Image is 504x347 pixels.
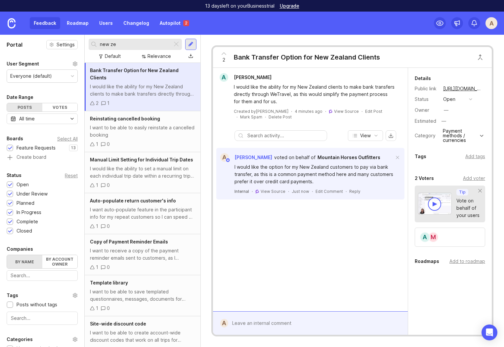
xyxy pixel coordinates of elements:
[348,130,383,141] button: View
[482,325,497,340] div: Open Intercom Messenger
[17,190,48,197] div: Under Review
[317,154,380,160] span: Mountain Horses Outfitters
[42,103,78,111] div: Votes
[255,190,259,194] img: gong
[90,83,195,98] div: I would like the ability for my New Zealand clients to make bank transfers directly through WeTra...
[312,189,313,194] div: ·
[90,206,195,221] div: I want auto-populate feature in the participant info for my repeat customers so I can speed up th...
[329,109,333,113] img: gong
[463,175,485,182] div: Add voter
[234,163,394,185] div: I would like the option for my New Zealand customers to pay via bank transfer, as this is a commo...
[444,107,448,114] div: —
[474,51,487,64] button: Close button
[107,141,110,148] div: 0
[85,275,200,316] a: Template libraryI want to be able to save templated questionnaires, messages, documents for eSign...
[415,174,434,182] div: 2 Voters
[85,234,200,275] a: Copy of Payment Reminder EmailsI want to receive a copy of the payment reminder emails sent to cu...
[90,280,128,285] span: Template library
[96,182,98,189] div: 1
[107,264,110,271] div: 0
[7,255,42,268] label: By name
[234,189,249,194] div: Internal
[465,153,485,160] div: Add tags
[415,132,438,139] div: Category
[220,73,228,82] div: A
[261,189,285,194] a: View Source
[107,223,110,230] div: 0
[280,4,299,8] a: Upgrade
[420,232,430,242] div: A
[288,189,289,194] div: ·
[17,218,38,225] div: Complete
[205,3,274,9] p: 13 days left on your Business trial
[46,40,78,49] button: Settings
[252,189,253,194] div: ·
[234,83,395,105] div: I would like the ability for my New Zealand clients to make bank transfers directly through WeTra...
[443,96,455,103] div: open
[456,197,480,219] div: Vote on behalf of your users
[7,245,33,253] div: Companies
[441,84,485,93] a: [URL][DOMAIN_NAME]
[7,155,78,161] a: Create board
[220,153,229,162] div: A
[449,258,485,265] div: Add to roadmap
[7,171,21,179] div: Status
[42,255,78,268] label: By account owner
[485,17,497,29] button: A
[100,41,170,48] input: Search...
[361,108,362,114] div: ·
[96,100,99,107] div: 2
[57,41,75,48] span: Settings
[90,329,195,344] div: I want to be able to create account-wide discount codes that work on all trips for promotional pu...
[90,67,179,80] span: Bank Transfer Option for New Zealand Clients
[334,109,359,114] a: View Source
[63,17,93,29] a: Roadmap
[90,116,160,121] span: Reinstating cancelled booking
[90,321,146,326] span: Site-wide discount code
[415,107,438,114] div: Owner
[85,193,200,234] a: Auto-populate return customer's infoI want auto-populate feature in the participant info for my r...
[415,152,426,160] div: Tags
[71,145,76,151] p: 13
[386,130,396,141] button: export comments
[360,132,371,139] span: View
[234,154,272,160] span: [PERSON_NAME]
[265,114,266,120] div: ·
[223,56,225,64] span: 2
[11,315,73,322] input: Search...
[185,21,188,26] p: 2
[107,182,110,189] div: 0
[220,319,229,327] div: A
[85,111,200,152] a: Reinstating cancelled bookingI want to be able to easily reinstate a cancelled booking10
[107,305,110,312] div: 0
[17,199,34,207] div: Planned
[349,189,360,194] div: Reply
[90,165,195,180] div: I would like the ability to set a manual limit on each individual trip date within a recurring tr...
[17,301,57,308] div: Posts without tags
[65,174,78,177] div: Reset
[11,272,74,279] input: Search...
[291,108,292,114] div: ·
[428,232,439,242] div: M
[325,108,326,114] div: ·
[443,129,478,143] div: Payment methods / currencies
[295,108,322,114] a: 4 minutes ago
[225,158,230,163] img: member badge
[17,227,32,235] div: Closed
[96,223,98,230] div: 1
[418,193,452,215] img: video-thumbnail-vote-d41b83416815613422e2ca741bf692cc.jpg
[8,18,16,28] img: Canny Home
[147,53,171,60] div: Relevance
[95,17,117,29] a: Users
[415,96,438,103] div: Status
[85,152,200,193] a: Manual Limit Setting for Individual Trip DatesI would like the ability to set a manual limit on e...
[292,189,309,194] span: Just now
[240,114,262,120] button: Mark Spam
[96,305,98,312] div: 1
[234,74,272,80] span: [PERSON_NAME]
[85,63,200,111] a: Bank Transfer Option for New Zealand ClientsI would like the ability for my New Zealand clients t...
[10,72,52,80] div: Everyone (default)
